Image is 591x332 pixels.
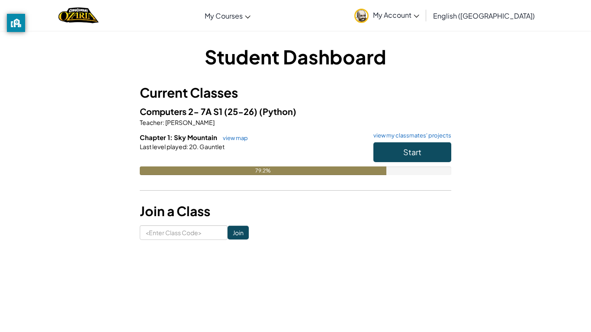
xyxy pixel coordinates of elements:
[259,106,296,117] span: (Python)
[218,134,248,141] a: view map
[140,43,451,70] h1: Student Dashboard
[373,142,451,162] button: Start
[354,9,369,23] img: avatar
[205,11,243,20] span: My Courses
[140,201,451,221] h3: Join a Class
[403,147,421,157] span: Start
[369,133,451,138] a: view my classmates' projects
[373,10,419,19] span: My Account
[140,133,218,141] span: Chapter 1: Sky Mountain
[429,4,539,27] a: English ([GEOGRAPHIC_DATA])
[228,226,249,239] input: Join
[433,11,535,20] span: English ([GEOGRAPHIC_DATA])
[164,118,215,126] span: [PERSON_NAME]
[140,143,186,150] span: Last level played
[140,118,163,126] span: Teacher
[140,166,386,175] div: 79.2%
[200,4,255,27] a: My Courses
[140,83,451,102] h3: Current Classes
[58,6,99,24] img: Home
[140,225,228,240] input: <Enter Class Code>
[140,106,259,117] span: Computers 2- 7A S1 (25-26)
[199,143,225,150] span: Gauntlet
[350,2,424,29] a: My Account
[7,14,25,32] button: privacy banner
[188,143,199,150] span: 20.
[58,6,99,24] a: Ozaria by CodeCombat logo
[163,118,164,126] span: :
[186,143,188,150] span: :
